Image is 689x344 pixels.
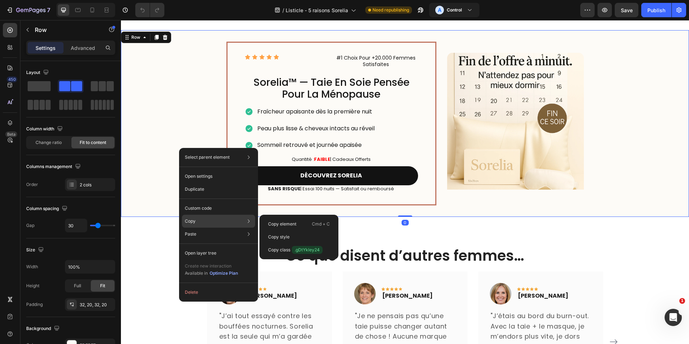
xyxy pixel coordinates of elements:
[36,44,56,52] p: Settings
[80,182,113,188] div: 2 cols
[372,7,409,13] span: Need republishing
[185,186,204,192] p: Duplicate
[447,6,462,14] h3: Control
[312,220,330,228] p: Cmd + C
[65,260,115,273] input: Auto
[36,139,62,146] span: Change ratio
[26,222,34,229] div: Gap
[487,316,498,327] button: Carousel Next Arrow
[126,271,176,280] p: [PERSON_NAME]
[185,205,212,211] p: Custom code
[136,120,254,130] p: Sommeil retrouvé et journée apaisée
[182,286,255,299] button: Delete
[665,309,682,326] iframe: Intercom live chat
[233,263,255,284] img: Alt Image
[65,219,87,232] input: Auto
[26,245,45,255] div: Size
[326,33,463,169] img: gempages_579763342978056725-f6047132-a3ac-4dca-a0b9-b1b3abc670d3.webp
[185,218,196,224] p: Copy
[147,165,179,172] strong: SANS RISQUE
[193,136,209,143] strong: FAIBLE
[268,234,290,240] p: Copy style
[80,302,113,308] div: 32, 20, 32, 20
[282,6,284,14] span: /
[124,166,296,172] p: | Essai 100 nuits — Satisfait ou remboursé
[185,250,216,256] p: Open layer tree
[3,3,53,17] button: 7
[26,68,50,78] div: Layout
[26,124,64,134] div: Column width
[5,131,17,137] div: Beta
[9,14,21,20] div: Row
[47,6,50,14] p: 7
[641,3,671,17] button: Publish
[124,56,297,81] h2: sorelia™ — taie en soie pensée pour la ménopause
[124,146,297,165] a: DÉCOUVREZ SORELIA
[35,25,96,34] p: Row
[136,87,254,97] p: Fraîcheur apaisante dès la première nuit
[26,204,69,214] div: Column spacing
[209,270,238,277] button: Optimize Plan
[26,181,38,188] div: Order
[647,6,665,14] div: Publish
[286,6,348,14] span: Listicle - 5 raisons Sorelia
[185,262,238,270] p: Create new interaction
[679,298,685,304] span: 1
[268,246,323,254] p: Copy class
[369,263,390,284] img: Alt Image
[136,103,254,114] p: Peau plus lisse & cheveux intacts au réveil
[397,271,447,280] p: [PERSON_NAME]
[26,283,39,289] div: Height
[98,263,119,284] img: Alt Image
[261,271,312,280] p: [PERSON_NAME]
[268,221,296,227] p: Copy element
[26,324,61,334] div: Background
[125,136,296,143] p: Quantité : | Cadeaux Offerts
[185,154,230,161] p: Select parent element
[7,76,17,82] div: 450
[80,139,106,146] span: Fit to content
[71,44,95,52] p: Advanced
[135,3,164,17] div: Undo/Redo
[26,264,38,270] div: Width
[210,270,238,276] div: Optimize Plan
[292,246,323,254] span: .gDtYkley24
[26,301,43,308] div: Padding
[98,291,199,343] p: "J’ai tout essayé contre les bouffées nocturnes. Sorelia est la seule qui m’a gardée au frais dès...
[215,34,295,48] span: #1 Choix Pour +20.000 Femmes Satisfaites
[185,173,212,180] p: Open settings
[121,20,689,344] iframe: Design area
[615,3,638,17] button: Save
[429,3,479,17] button: AControl
[185,270,208,276] span: Available in
[185,231,196,237] p: Paste
[69,226,500,246] h2: Ce que disent d’autres femmes…
[281,200,288,205] div: 0
[74,283,81,289] span: Full
[621,7,633,13] span: Save
[26,162,82,172] div: Columns management
[100,283,105,289] span: Fit
[179,152,241,159] p: DÉCOUVREZ SORELIA
[438,6,441,14] p: A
